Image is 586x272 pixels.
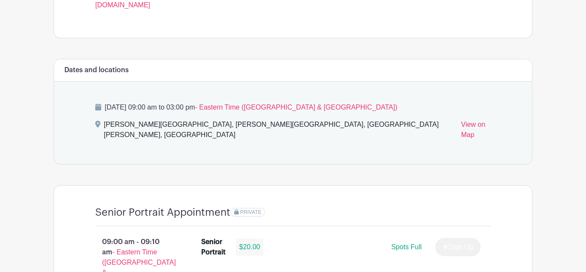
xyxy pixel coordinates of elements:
[201,237,226,257] div: Senior Portrait
[240,209,262,215] span: PRIVATE
[64,66,129,74] h6: Dates and locations
[95,206,230,219] h4: Senior Portrait Appointment
[95,1,150,9] a: [DOMAIN_NAME]
[236,238,264,256] div: $20.00
[391,243,422,251] span: Spots Full
[195,104,397,111] span: - Eastern Time ([GEOGRAPHIC_DATA] & [GEOGRAPHIC_DATA])
[461,119,491,144] a: View on Map
[95,102,491,113] p: [DATE] 09:00 am to 03:00 pm
[104,119,454,144] div: [PERSON_NAME][GEOGRAPHIC_DATA], [PERSON_NAME][GEOGRAPHIC_DATA], [GEOGRAPHIC_DATA][PERSON_NAME], [...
